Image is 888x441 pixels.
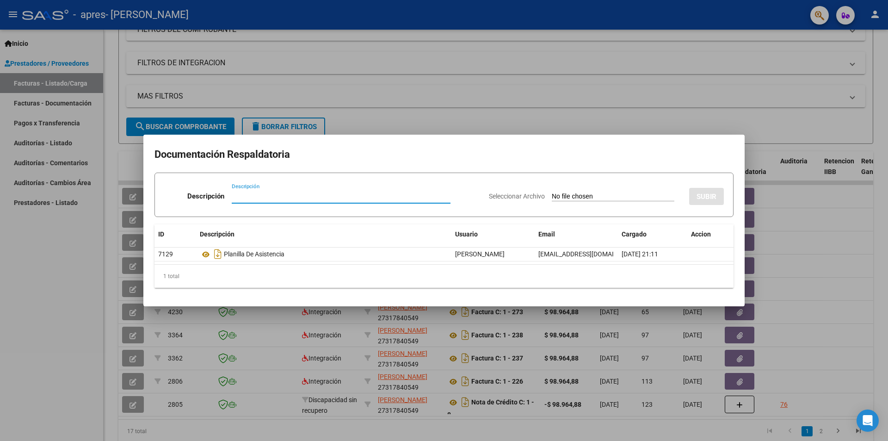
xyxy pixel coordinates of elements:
span: Descripción [200,230,234,238]
span: [EMAIL_ADDRESS][DOMAIN_NAME] [538,250,641,258]
span: Seleccionar Archivo [489,193,545,200]
span: Cargado [622,230,647,238]
span: [PERSON_NAME] [455,250,505,258]
datatable-header-cell: Cargado [618,224,687,244]
div: Open Intercom Messenger [857,410,879,432]
div: 1 total [154,265,734,288]
datatable-header-cell: Accion [687,224,734,244]
span: ID [158,230,164,238]
datatable-header-cell: Email [535,224,618,244]
datatable-header-cell: Usuario [451,224,535,244]
span: SUBIR [697,193,716,201]
div: Planilla De Asistencia [200,247,448,261]
span: 7129 [158,250,173,258]
i: Descargar documento [212,247,224,261]
datatable-header-cell: Descripción [196,224,451,244]
span: Usuario [455,230,478,238]
datatable-header-cell: ID [154,224,196,244]
button: SUBIR [689,188,724,205]
h2: Documentación Respaldatoria [154,146,734,163]
span: Email [538,230,555,238]
span: [DATE] 21:11 [622,250,658,258]
p: Descripción [187,191,224,202]
span: Accion [691,230,711,238]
